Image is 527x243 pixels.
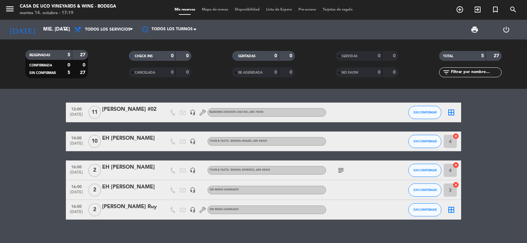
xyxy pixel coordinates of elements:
button: SIN CONFIRMAR [408,203,441,216]
div: EH [PERSON_NAME] [102,134,158,143]
span: [DATE] [68,112,85,120]
span: SIN CONFIRMAR [413,208,437,211]
strong: 27 [80,53,87,57]
span: RESERVADAS [29,54,50,57]
span: TOTAL [443,55,453,58]
strong: 0 [68,63,70,67]
button: menu [5,4,15,16]
div: EH [PERSON_NAME] [102,163,158,172]
span: NO SHOW [342,71,358,74]
span: 14:00 [68,134,85,141]
strong: 0 [186,70,190,75]
span: [DATE] [68,210,85,217]
span: CONFIRMADA [29,64,52,67]
span: Pre-acceso [295,8,319,12]
i: cancel [453,133,459,139]
i: headset_mic [190,138,196,144]
i: power_settings_new [502,26,510,34]
span: BLENDING SESSION (USD 80) [209,111,263,113]
strong: 0 [290,70,293,75]
span: RE AGENDADA [238,71,263,74]
strong: 0 [171,54,174,58]
i: headset_mic [190,109,196,115]
i: headset_mic [190,207,196,213]
strong: 5 [481,54,484,58]
div: Casa de Uco Vineyards & Wine - Bodega [20,3,116,10]
span: [DATE] [68,190,85,198]
span: print [471,26,479,34]
i: menu [5,4,15,14]
span: 2 [88,183,101,197]
span: TOUR & TASTE - IDIOMA: INGLÉS [209,140,267,142]
span: SIN CONFIRMAR [413,139,437,143]
span: Mapa de mesas [199,8,232,12]
strong: 5 [68,70,70,75]
span: Todos los servicios [85,27,130,32]
span: , ARS 48400 [255,169,270,171]
div: martes 14. octubre - 17:19 [20,10,116,16]
i: headset_mic [190,167,196,173]
button: SIN CONFIRMAR [408,135,441,148]
i: search [509,6,517,13]
i: border_all [447,206,455,214]
i: turned_in_not [491,6,499,13]
span: 16:00 [68,182,85,190]
div: [PERSON_NAME] Ruy [102,203,158,211]
span: SERVIDAS [342,55,358,58]
div: EH [PERSON_NAME] [102,183,158,191]
span: , ARS 78000 [248,111,263,113]
span: Lista de Espera [263,8,295,12]
span: 2 [88,203,101,216]
strong: 27 [80,70,87,75]
strong: 5 [68,53,70,57]
span: 2 [88,164,101,177]
button: SIN CONFIRMAR [408,106,441,119]
button: SIN CONFIRMAR [408,164,441,177]
strong: 0 [83,63,87,67]
span: [DATE] [68,170,85,178]
i: [DATE] [5,22,40,37]
strong: 0 [393,54,397,58]
span: CANCELADA [135,71,155,74]
strong: 0 [290,54,293,58]
span: SIN CONFIRMAR [413,188,437,192]
strong: 0 [274,54,277,58]
i: cancel [453,182,459,188]
span: CHECK INS [135,55,153,58]
div: [PERSON_NAME] #02 [102,105,158,114]
div: LOG OUT [490,20,522,39]
span: TOUR & TASTE - IDIOMA: ESPAÑOL [209,169,270,171]
strong: 0 [171,70,174,75]
i: border_all [447,109,455,116]
span: , ARS 48400 [252,140,267,142]
span: Tarjetas de regalo [319,8,356,12]
strong: 0 [186,54,190,58]
span: Disponibilidad [232,8,263,12]
span: 12:00 [68,105,85,112]
span: Mis reservas [171,8,199,12]
i: subject [337,166,345,174]
i: exit_to_app [474,6,482,13]
strong: 0 [378,70,380,75]
i: arrow_drop_down [61,26,69,34]
span: 16:00 [68,202,85,210]
span: SIN CONFIRMAR [413,110,437,114]
span: 11 [88,106,101,119]
span: SIN CONFIRMAR [29,71,56,75]
button: SIN CONFIRMAR [408,183,441,197]
strong: 27 [494,54,500,58]
input: Filtrar por nombre... [450,69,501,76]
span: [DATE] [68,141,85,149]
i: headset_mic [190,187,196,193]
span: SENTADAS [238,55,256,58]
span: 16:00 [68,163,85,170]
i: cancel [453,162,459,168]
i: add_circle_outline [456,6,464,13]
span: Sin menú asignado [209,188,239,191]
span: SIN CONFIRMAR [413,168,437,172]
strong: 0 [378,54,380,58]
strong: 0 [274,70,277,75]
strong: 0 [393,70,397,75]
span: Sin menú asignado [209,208,239,211]
i: filter_list [442,68,450,76]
